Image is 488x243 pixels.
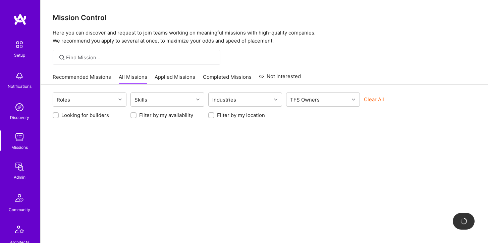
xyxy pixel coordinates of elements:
[12,38,26,52] img: setup
[133,95,149,105] div: Skills
[13,101,26,114] img: discovery
[9,206,30,213] div: Community
[11,144,28,151] div: Missions
[10,114,29,121] div: Discovery
[8,83,32,90] div: Notifications
[66,54,215,61] input: Find Mission...
[352,98,355,101] i: icon Chevron
[14,174,25,181] div: Admin
[155,73,195,84] a: Applied Missions
[211,95,238,105] div: Industries
[11,223,28,239] img: Architects
[259,72,301,84] a: Not Interested
[55,95,72,105] div: Roles
[364,96,384,103] button: Clear All
[53,13,476,22] h3: Mission Control
[13,13,27,25] img: logo
[13,69,26,83] img: bell
[119,73,147,84] a: All Missions
[118,98,122,101] i: icon Chevron
[139,112,193,119] label: Filter by my availability
[14,52,25,59] div: Setup
[459,217,469,226] img: loading
[196,98,200,101] i: icon Chevron
[11,190,28,206] img: Community
[61,112,109,119] label: Looking for builders
[53,29,476,45] p: Here you can discover and request to join teams working on meaningful missions with high-quality ...
[13,160,26,174] img: admin teamwork
[203,73,252,84] a: Completed Missions
[53,73,111,84] a: Recommended Missions
[274,98,277,101] i: icon Chevron
[13,130,26,144] img: teamwork
[217,112,265,119] label: Filter by my location
[58,54,66,61] i: icon SearchGrey
[288,95,321,105] div: TFS Owners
